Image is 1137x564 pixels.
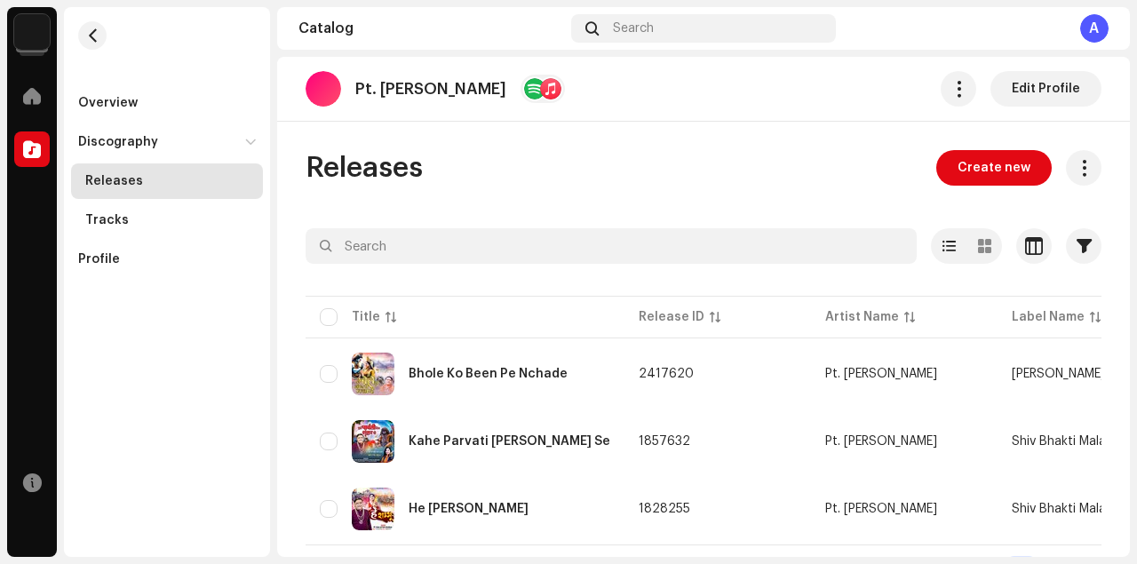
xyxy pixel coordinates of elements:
[409,435,610,448] div: Kahe Parvati Shiv Shankar Se
[825,503,983,515] span: Pt. Ram Avtar Sharma
[409,503,529,515] div: He Shambhu
[352,488,394,530] img: 7bbd0705-dfc4-4b35-9b13-2d84f7c1a8ac
[78,135,158,149] div: Discography
[825,308,899,326] div: Artist Name
[825,435,937,448] div: Pt. [PERSON_NAME]
[71,203,263,238] re-m-nav-item: Tracks
[639,308,704,326] div: Release ID
[639,368,694,380] span: 2417620
[1012,308,1085,326] div: Label Name
[71,124,263,238] re-m-nav-dropdown: Discography
[298,21,564,36] div: Catalog
[14,14,50,50] img: 10d72f0b-d06a-424f-aeaa-9c9f537e57b6
[409,368,568,380] div: Bhole Ko Been Pe Nchade
[990,71,1101,107] button: Edit Profile
[85,174,143,188] div: Releases
[639,435,690,448] span: 1857632
[85,213,129,227] div: Tracks
[1012,71,1080,107] span: Edit Profile
[78,96,138,110] div: Overview
[825,503,937,515] div: Pt. [PERSON_NAME]
[825,435,983,448] span: Pt. Ram Avtar Sharma
[71,85,263,121] re-m-nav-item: Overview
[936,150,1052,186] button: Create new
[71,163,263,199] re-m-nav-item: Releases
[639,503,690,515] span: 1828255
[958,150,1030,186] span: Create new
[1012,503,1106,515] span: Shiv Bhakti Mala
[355,80,506,99] p: Pt. [PERSON_NAME]
[78,252,120,266] div: Profile
[825,368,937,380] div: Pt. [PERSON_NAME]
[825,368,983,380] span: Pt. Ram Avtar Sharma
[613,21,654,36] span: Search
[1080,14,1109,43] div: A
[352,420,394,463] img: 7dbf0219-dd25-4af1-be45-944c6639d92c
[306,228,917,264] input: Search
[71,242,263,277] re-m-nav-item: Profile
[352,308,380,326] div: Title
[306,150,423,186] span: Releases
[1012,435,1106,448] span: Shiv Bhakti Mala
[352,353,394,395] img: ab73c69f-c1e4-4b87-add8-54af4cc33881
